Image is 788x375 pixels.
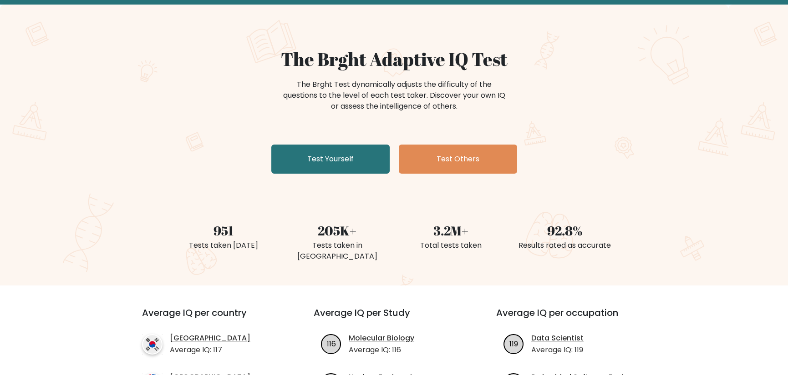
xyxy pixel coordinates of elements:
[400,240,503,251] div: Total tests taken
[513,221,616,240] div: 92.8%
[513,240,616,251] div: Results rated as accurate
[170,345,250,355] p: Average IQ: 117
[286,240,389,262] div: Tests taken in [GEOGRAPHIC_DATA]
[271,145,390,174] a: Test Yourself
[327,338,336,349] text: 116
[280,79,508,112] div: The Brght Test dynamically adjusts the difficulty of the questions to the level of each test take...
[496,307,657,329] h3: Average IQ per occupation
[399,145,517,174] a: Test Others
[314,307,474,329] h3: Average IQ per Study
[349,345,414,355] p: Average IQ: 116
[142,307,281,329] h3: Average IQ per country
[509,338,518,349] text: 119
[349,333,414,344] a: Molecular Biology
[172,221,275,240] div: 951
[142,334,163,355] img: country
[170,333,250,344] a: [GEOGRAPHIC_DATA]
[172,240,275,251] div: Tests taken [DATE]
[172,48,616,70] h1: The Brght Adaptive IQ Test
[286,221,389,240] div: 205K+
[531,333,584,344] a: Data Scientist
[400,221,503,240] div: 3.2M+
[531,345,584,355] p: Average IQ: 119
